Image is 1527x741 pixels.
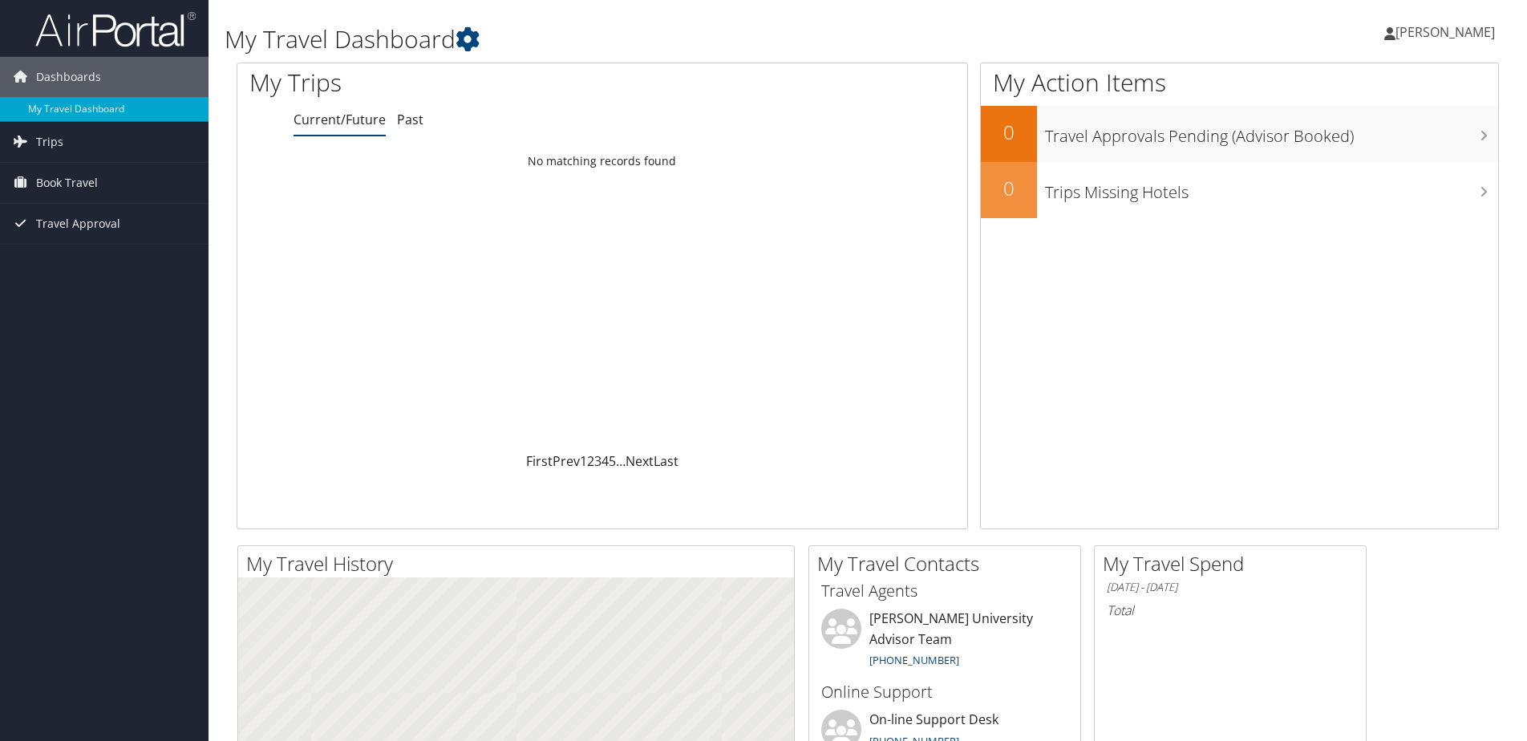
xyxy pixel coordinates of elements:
[981,66,1498,99] h1: My Action Items
[1103,550,1366,577] h2: My Travel Spend
[981,175,1037,202] h2: 0
[626,452,654,470] a: Next
[821,580,1068,602] h3: Travel Agents
[36,122,63,162] span: Trips
[1045,173,1498,204] h3: Trips Missing Hotels
[580,452,587,470] a: 1
[981,162,1498,218] a: 0Trips Missing Hotels
[1395,23,1495,41] span: [PERSON_NAME]
[36,163,98,203] span: Book Travel
[294,111,386,128] a: Current/Future
[35,10,196,48] img: airportal-logo.png
[616,452,626,470] span: …
[821,681,1068,703] h3: Online Support
[225,22,1082,56] h1: My Travel Dashboard
[36,204,120,244] span: Travel Approval
[249,66,651,99] h1: My Trips
[237,147,967,176] td: No matching records found
[526,452,553,470] a: First
[1045,117,1498,148] h3: Travel Approvals Pending (Advisor Booked)
[1384,8,1511,56] a: [PERSON_NAME]
[587,452,594,470] a: 2
[817,550,1080,577] h2: My Travel Contacts
[609,452,616,470] a: 5
[1107,580,1354,595] h6: [DATE] - [DATE]
[981,119,1037,146] h2: 0
[594,452,601,470] a: 3
[553,452,580,470] a: Prev
[813,609,1076,674] li: [PERSON_NAME] University Advisor Team
[601,452,609,470] a: 4
[869,653,959,667] a: [PHONE_NUMBER]
[654,452,678,470] a: Last
[1107,601,1354,619] h6: Total
[397,111,423,128] a: Past
[36,57,101,97] span: Dashboards
[246,550,794,577] h2: My Travel History
[981,106,1498,162] a: 0Travel Approvals Pending (Advisor Booked)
